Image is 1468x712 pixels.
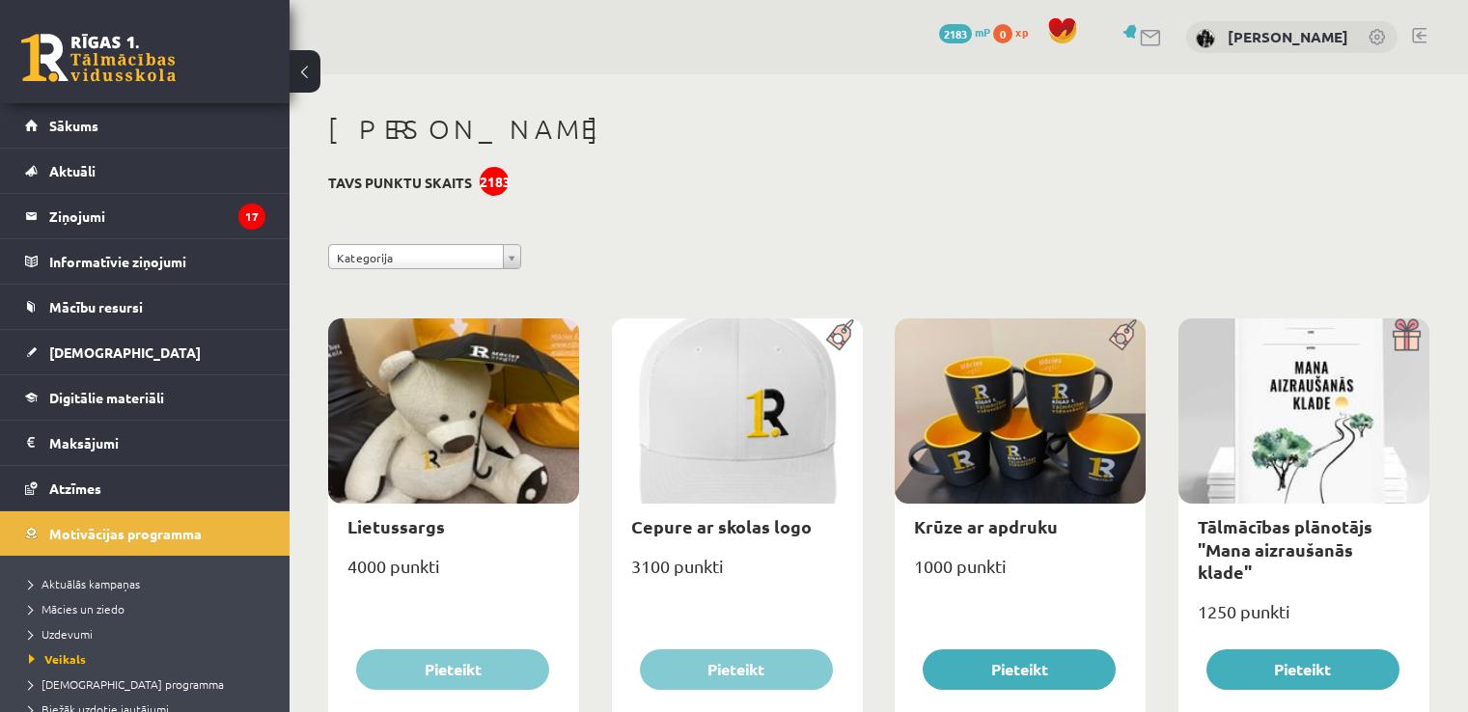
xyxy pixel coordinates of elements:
h1: [PERSON_NAME] [328,113,1429,146]
span: Veikals [29,651,86,667]
div: 1000 punkti [895,550,1146,598]
button: Pieteikt [640,649,833,690]
a: Veikals [29,650,270,668]
div: 2183 [480,167,509,196]
a: 2183 mP [939,24,990,40]
i: 17 [238,204,265,230]
span: Atzīmes [49,479,101,497]
span: 0 [993,24,1012,43]
a: Aktuālās kampaņas [29,575,270,592]
a: Rīgas 1. Tālmācības vidusskola [21,34,176,82]
span: [DEMOGRAPHIC_DATA] [49,343,201,361]
a: 0 xp [993,24,1038,40]
a: Kategorija [328,244,521,269]
a: Maksājumi [25,421,265,465]
a: Mācību resursi [25,285,265,329]
span: Kategorija [337,245,495,270]
span: Sākums [49,117,98,134]
span: mP [975,24,990,40]
span: Uzdevumi [29,626,93,642]
legend: Informatīvie ziņojumi [49,239,265,284]
a: Cepure ar skolas logo [631,515,812,537]
a: Uzdevumi [29,625,270,643]
a: Informatīvie ziņojumi [25,239,265,284]
a: Lietussargs [347,515,445,537]
a: Motivācijas programma [25,511,265,556]
div: 3100 punkti [612,550,863,598]
img: Populāra prece [1102,318,1146,351]
span: Aktuālās kampaņas [29,576,140,591]
img: Sofija Bortņikova [1196,29,1215,48]
a: [PERSON_NAME] [1228,27,1348,46]
a: Sākums [25,103,265,148]
a: Aktuāli [25,149,265,193]
span: Mācību resursi [49,298,143,315]
a: Tālmācības plānotājs "Mana aizraušanās klade" [1198,515,1372,583]
div: 4000 punkti [328,550,579,598]
a: [DEMOGRAPHIC_DATA] programma [29,675,270,693]
button: Pieteikt [356,649,549,690]
span: Aktuāli [49,162,96,179]
a: Mācies un ziedo [29,600,270,617]
span: xp [1015,24,1028,40]
button: Pieteikt [923,649,1116,690]
h3: Tavs punktu skaits [328,175,472,191]
span: Motivācijas programma [49,525,202,542]
div: 1250 punkti [1178,595,1429,644]
legend: Ziņojumi [49,194,265,238]
img: Populāra prece [819,318,863,351]
span: Digitālie materiāli [49,389,164,406]
a: Atzīmes [25,466,265,510]
a: Krūze ar apdruku [914,515,1058,537]
span: [DEMOGRAPHIC_DATA] programma [29,676,224,692]
span: Mācies un ziedo [29,601,125,616]
a: [DEMOGRAPHIC_DATA] [25,330,265,374]
span: 2183 [939,24,972,43]
a: Digitālie materiāli [25,375,265,420]
button: Pieteikt [1206,649,1399,690]
img: Dāvana ar pārsteigumu [1386,318,1429,351]
a: Ziņojumi17 [25,194,265,238]
legend: Maksājumi [49,421,265,465]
